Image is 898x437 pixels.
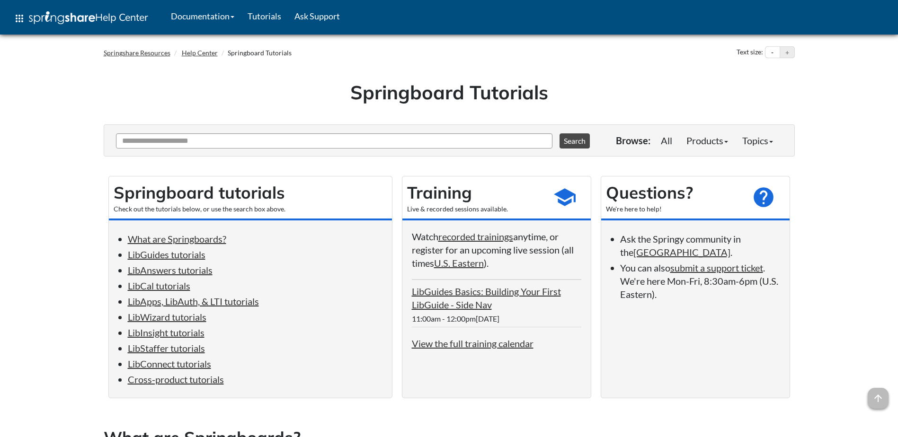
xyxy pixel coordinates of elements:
a: What are Springboards? [128,233,226,245]
span: apps [14,13,25,24]
h2: Questions? [606,181,742,204]
li: Ask the Springy community in the . [620,232,780,259]
button: Decrease text size [765,47,780,58]
button: Search [560,133,590,149]
a: LibWizard tutorials [128,311,206,323]
a: Topics [735,131,780,150]
a: Help Center [182,49,218,57]
span: arrow_upward [868,388,889,409]
a: LibConnect tutorials [128,358,211,369]
a: U.S. Eastern [434,257,484,269]
h2: Springboard tutorials [114,181,387,204]
a: LibStaffer tutorials [128,342,205,354]
a: LibInsight tutorials [128,327,204,338]
div: Live & recorded sessions available. [407,204,543,214]
h2: Training [407,181,543,204]
p: Browse: [616,134,650,147]
a: Products [679,131,735,150]
a: recorded trainings [438,231,513,242]
a: submit a support ticket [670,262,763,273]
img: Springshare [29,11,95,24]
h1: Springboard Tutorials [111,79,788,105]
a: arrow_upward [868,389,889,400]
a: Tutorials [241,4,288,28]
a: Springshare Resources [104,49,170,57]
span: help [752,185,775,209]
div: Text size: [735,46,765,59]
a: Documentation [164,4,241,28]
a: View the full training calendar [412,338,533,349]
a: LibGuides tutorials [128,249,205,260]
a: LibGuides Basics: Building Your First LibGuide - Side Nav [412,286,561,310]
a: LibCal tutorials [128,280,190,291]
li: You can also . We're here Mon-Fri, 8:30am-6pm (U.S. Eastern). [620,261,780,301]
p: Watch anytime, or register for an upcoming live session (all times ). [412,230,581,270]
a: LibAnswers tutorials [128,264,213,276]
div: Check out the tutorials below, or use the search box above. [114,204,387,214]
a: All [654,131,679,150]
span: 11:00am - 12:00pm[DATE] [412,314,499,323]
a: LibApps, LibAuth, & LTI tutorials [128,296,259,307]
span: Help Center [95,11,148,23]
li: Springboard Tutorials [219,48,292,58]
button: Increase text size [780,47,794,58]
div: We're here to help! [606,204,742,214]
a: [GEOGRAPHIC_DATA] [633,246,730,258]
a: Cross-product tutorials [128,374,224,385]
a: Ask Support [288,4,347,28]
a: apps Help Center [7,4,155,33]
span: school [553,185,577,209]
